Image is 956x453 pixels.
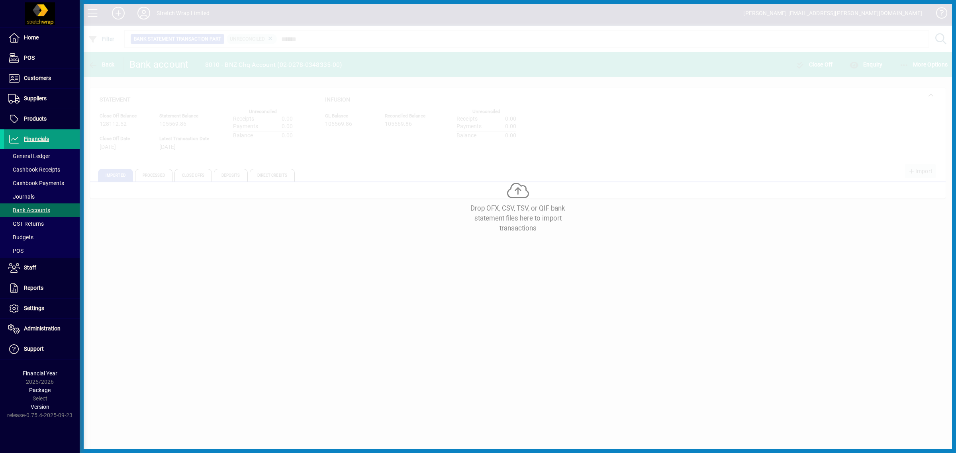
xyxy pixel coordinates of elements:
[8,166,60,173] span: Cashbook Receipts
[24,264,36,271] span: Staff
[4,299,80,318] a: Settings
[4,319,80,339] a: Administration
[4,109,80,129] a: Products
[4,163,80,176] a: Cashbook Receipts
[24,34,39,41] span: Home
[23,370,57,377] span: Financial Year
[31,404,49,410] span: Version
[8,234,33,240] span: Budgets
[24,136,49,142] span: Financials
[24,285,43,291] span: Reports
[4,230,80,244] a: Budgets
[4,339,80,359] a: Support
[4,149,80,163] a: General Ledger
[8,153,50,159] span: General Ledger
[24,115,47,122] span: Products
[29,387,51,393] span: Package
[4,217,80,230] a: GST Returns
[4,203,80,217] a: Bank Accounts
[4,278,80,298] a: Reports
[4,244,80,258] a: POS
[4,28,80,48] a: Home
[24,55,35,61] span: POS
[8,180,64,186] span: Cashbook Payments
[4,176,80,190] a: Cashbook Payments
[4,190,80,203] a: Journals
[4,89,80,109] a: Suppliers
[4,68,80,88] a: Customers
[4,258,80,278] a: Staff
[8,207,50,213] span: Bank Accounts
[4,48,80,68] a: POS
[24,346,44,352] span: Support
[24,95,47,102] span: Suppliers
[8,248,24,254] span: POS
[24,325,61,332] span: Administration
[8,193,35,200] span: Journals
[24,75,51,81] span: Customers
[24,305,44,311] span: Settings
[8,221,44,227] span: GST Returns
